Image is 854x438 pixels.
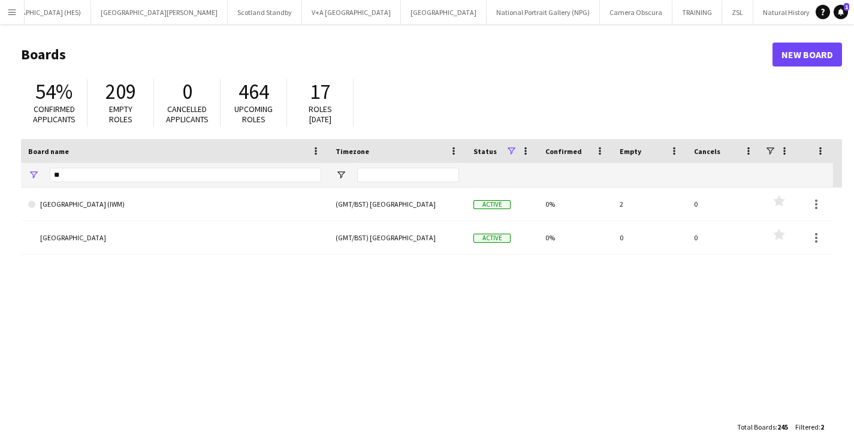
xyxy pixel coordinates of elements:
[777,422,788,431] span: 245
[328,188,466,220] div: (GMT/BST) [GEOGRAPHIC_DATA]
[50,168,321,182] input: Board name Filter Input
[473,200,511,209] span: Active
[21,46,772,64] h1: Boards
[687,188,761,220] div: 0
[35,78,73,105] span: 54%
[545,147,582,156] span: Confirmed
[694,147,720,156] span: Cancels
[737,422,775,431] span: Total Boards
[302,1,401,24] button: V+A [GEOGRAPHIC_DATA]
[401,1,487,24] button: [GEOGRAPHIC_DATA]
[336,147,369,156] span: Timezone
[672,1,722,24] button: TRAINING
[328,221,466,254] div: (GMT/BST) [GEOGRAPHIC_DATA]
[687,221,761,254] div: 0
[620,147,641,156] span: Empty
[600,1,672,24] button: Camera Obscura
[28,188,321,221] a: [GEOGRAPHIC_DATA] (IWM)
[91,1,228,24] button: [GEOGRAPHIC_DATA][PERSON_NAME]
[28,170,39,180] button: Open Filter Menu
[834,5,848,19] a: 1
[309,104,332,125] span: Roles [DATE]
[228,1,302,24] button: Scotland Standby
[109,104,132,125] span: Empty roles
[820,422,824,431] span: 2
[357,168,459,182] input: Timezone Filter Input
[487,1,600,24] button: National Portrait Gallery (NPG)
[28,147,69,156] span: Board name
[473,147,497,156] span: Status
[336,170,346,180] button: Open Filter Menu
[795,422,819,431] span: Filtered
[772,43,842,67] a: New Board
[844,3,849,11] span: 1
[538,188,612,220] div: 0%
[538,221,612,254] div: 0%
[239,78,269,105] span: 464
[105,78,136,105] span: 209
[234,104,273,125] span: Upcoming roles
[33,104,76,125] span: Confirmed applicants
[182,78,192,105] span: 0
[473,234,511,243] span: Active
[612,221,687,254] div: 0
[310,78,330,105] span: 17
[166,104,209,125] span: Cancelled applicants
[612,188,687,220] div: 2
[722,1,753,24] button: ZSL
[28,221,321,255] a: [GEOGRAPHIC_DATA]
